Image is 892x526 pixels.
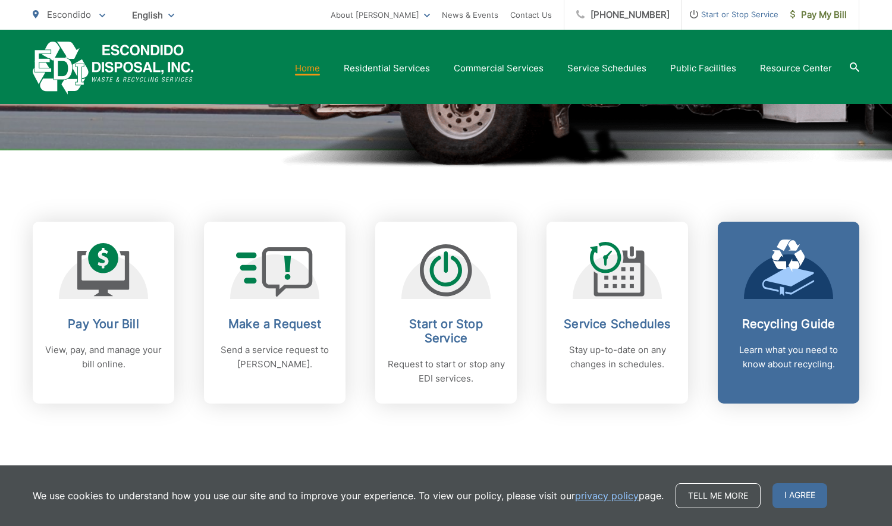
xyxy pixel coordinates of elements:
[387,317,505,345] h2: Start or Stop Service
[718,222,859,404] a: Recycling Guide Learn what you need to know about recycling.
[454,61,544,75] a: Commercial Services
[760,61,832,75] a: Resource Center
[730,317,847,331] h2: Recycling Guide
[567,61,646,75] a: Service Schedules
[204,222,346,404] a: Make a Request Send a service request to [PERSON_NAME].
[730,343,847,371] p: Learn what you need to know about recycling.
[216,343,334,371] p: Send a service request to [PERSON_NAME].
[47,9,91,20] span: Escondido
[45,317,162,331] h2: Pay Your Bill
[510,8,552,22] a: Contact Us
[331,8,430,22] a: About [PERSON_NAME]
[670,61,736,75] a: Public Facilities
[33,42,194,95] a: EDCD logo. Return to the homepage.
[575,489,639,503] a: privacy policy
[387,357,505,386] p: Request to start or stop any EDI services.
[558,317,676,331] h2: Service Schedules
[442,8,498,22] a: News & Events
[123,5,183,26] span: English
[344,61,430,75] a: Residential Services
[33,222,174,404] a: Pay Your Bill View, pay, and manage your bill online.
[790,8,847,22] span: Pay My Bill
[295,61,320,75] a: Home
[772,483,827,508] span: I agree
[676,483,761,508] a: Tell me more
[33,489,664,503] p: We use cookies to understand how you use our site and to improve your experience. To view our pol...
[45,343,162,371] p: View, pay, and manage your bill online.
[546,222,688,404] a: Service Schedules Stay up-to-date on any changes in schedules.
[558,343,676,371] p: Stay up-to-date on any changes in schedules.
[216,317,334,331] h2: Make a Request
